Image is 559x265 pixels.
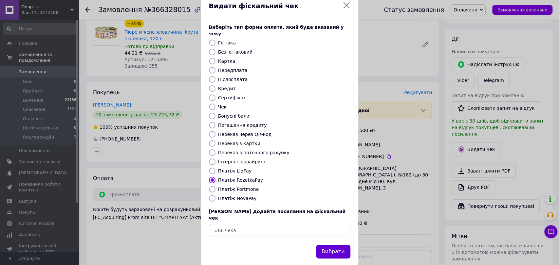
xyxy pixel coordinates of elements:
label: Післясплата [218,77,248,82]
label: Переказ з поточного рахунку [218,150,289,155]
label: Платіж NovaPay [218,196,257,201]
label: Платіж RozetkaPay [218,177,263,183]
span: [PERSON_NAME] додайте посилання на фіскальний чек [209,209,346,221]
label: Безготівковий [218,49,252,55]
label: Погашення кредиту [218,123,267,128]
label: Переказ з картки [218,141,260,146]
input: URL чека [209,224,350,237]
label: Переказ через QR-код [218,132,272,137]
label: Кредит [218,86,236,91]
button: Вибрати [316,245,350,259]
span: Виберіть тип форми оплати, який буде вказаний у чеку [209,25,344,36]
label: Платіж Portmone [218,187,259,192]
label: Готівка [218,40,236,45]
span: Видати фіскальний чек [209,1,340,11]
label: Передплата [218,68,248,73]
label: Картка [218,58,235,64]
label: Бонусні бали [218,113,250,119]
label: Інтернет еквайринг [218,159,266,164]
label: Чек [218,104,227,109]
label: Платіж LiqPay [218,168,252,174]
label: Сертифікат [218,95,246,100]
